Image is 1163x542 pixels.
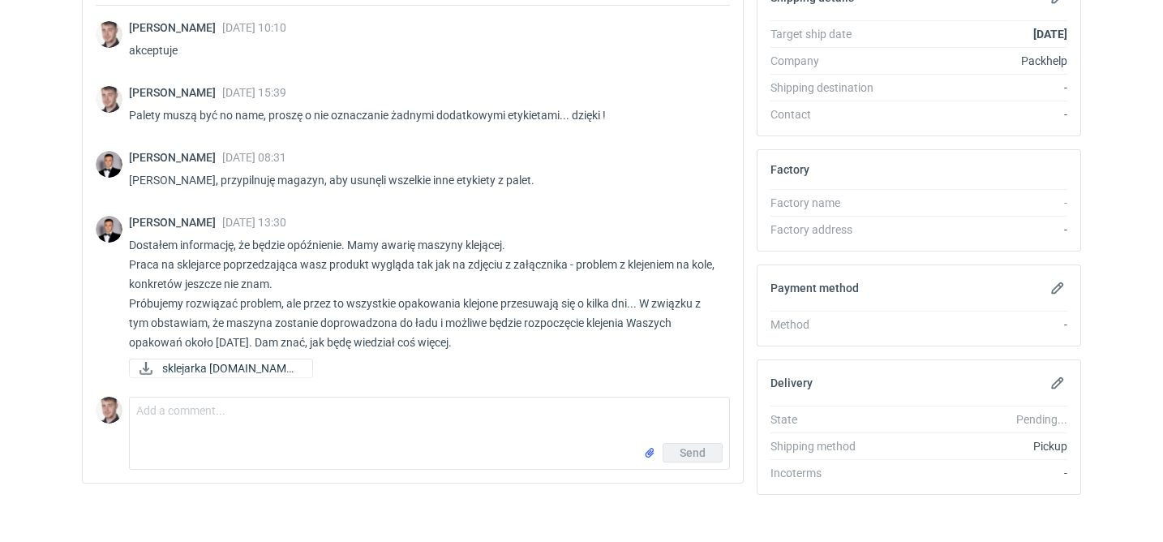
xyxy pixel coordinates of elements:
div: Factory name [770,195,889,211]
div: Shipping method [770,438,889,454]
img: Maciej Sikora [96,86,122,113]
div: Method [770,316,889,333]
span: [PERSON_NAME] [129,21,222,34]
span: [DATE] 08:31 [222,151,286,164]
div: Factory address [770,222,889,238]
h2: Payment method [770,282,859,295]
span: sklejarka [DOMAIN_NAME]... [162,359,299,377]
div: Incoterms [770,465,889,481]
span: Send [680,447,706,458]
h2: Delivery [770,376,813,389]
img: Maciej Sikora [96,21,122,48]
span: [DATE] 10:10 [222,21,286,34]
strong: [DATE] [1033,28,1067,41]
div: Contact [770,106,889,123]
span: [DATE] 13:30 [222,216,286,229]
img: Filip Sobolewski [96,216,122,243]
div: State [770,411,889,428]
a: sklejarka [DOMAIN_NAME]... [129,359,313,378]
div: Company [770,53,889,69]
div: - [889,222,1067,238]
span: [PERSON_NAME] [129,216,222,229]
p: [PERSON_NAME], przypilnuję magazyn, aby usunęli wszelkie inne etykiety z palet. [129,170,717,190]
button: Edit delivery details [1048,373,1067,393]
div: - [889,195,1067,211]
div: Target ship date [770,26,889,42]
div: sklejarka problem.png [129,359,291,378]
h2: Factory [770,163,809,176]
span: [PERSON_NAME] [129,151,222,164]
img: Maciej Sikora [96,397,122,424]
button: Send [663,443,723,462]
p: Palety muszą być no name, proszę o nie oznaczanie żadnymi dodatkowymi etykietami... dzięki ! [129,105,717,125]
span: [DATE] 15:39 [222,86,286,99]
div: - [889,106,1067,123]
img: Filip Sobolewski [96,151,122,178]
div: Shipping destination [770,80,889,96]
p: akceptuje [129,41,717,60]
span: [PERSON_NAME] [129,86,222,99]
div: - [889,465,1067,481]
div: Packhelp [889,53,1067,69]
em: Pending... [1016,413,1067,426]
button: Edit payment method [1048,278,1067,298]
div: Pickup [889,438,1067,454]
div: - [889,80,1067,96]
div: - [889,316,1067,333]
p: Dostałem informację, że będzie opóźnienie. Mamy awarię maszyny klejącej. Praca na sklejarce poprz... [129,235,717,352]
